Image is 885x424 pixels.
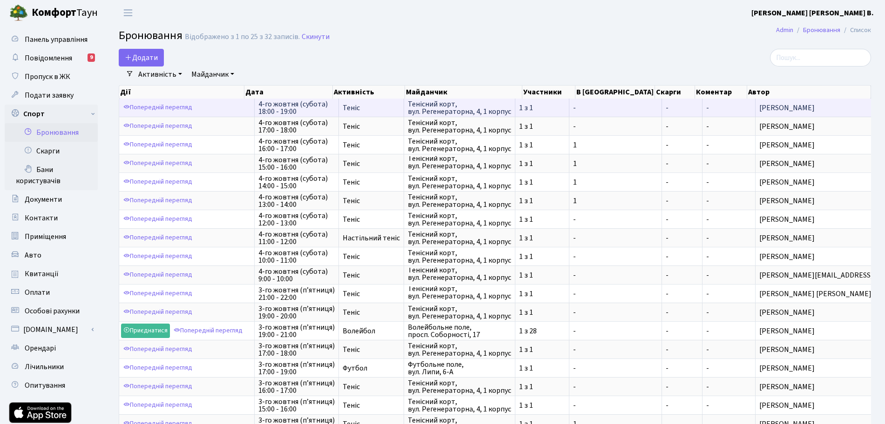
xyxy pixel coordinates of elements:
[706,270,709,280] span: -
[5,30,98,49] a: Панель управління
[706,363,709,373] span: -
[519,141,565,149] span: 1 з 1
[666,179,698,186] span: -
[343,383,400,391] span: Теніс
[408,249,511,264] span: Тенісний корт, вул. Регенераторна, 4, 1 корпус
[121,268,195,282] a: Попередній перегляд
[121,156,195,171] a: Попередній перегляд
[666,327,698,335] span: -
[258,156,335,171] span: 4-го жовтня (субота) 15:00 - 16:00
[121,398,195,412] a: Попередній перегляд
[573,364,658,372] span: -
[25,250,41,260] span: Авто
[88,53,95,62] div: 9
[121,379,195,394] a: Попередній перегляд
[343,309,400,316] span: Теніс
[5,160,98,190] a: Бани користувачів
[408,342,511,357] span: Тенісний корт, вул. Регенераторна, 4, 1 корпус
[343,197,400,205] span: Теніс
[121,175,195,189] a: Попередній перегляд
[343,234,400,242] span: Настільний теніс
[5,339,98,358] a: Орендарі
[258,268,335,283] span: 4-го жовтня (субота) 9:00 - 10:00
[408,193,511,208] span: Тенісний корт, вул. Регенераторна, 4, 1 корпус
[519,104,565,112] span: 1 з 1
[408,286,511,301] span: Тенісний корт, вул. Регенераторна, 4, 1 корпус
[343,364,400,372] span: Футбол
[573,402,658,409] span: -
[302,33,330,41] a: Скинути
[258,212,335,227] span: 4-го жовтня (субота) 12:00 - 13:00
[25,380,65,391] span: Опитування
[573,383,658,391] span: -
[706,196,709,206] span: -
[666,346,698,353] span: -
[706,289,709,299] span: -
[573,346,658,353] span: -
[5,123,98,142] a: Бронювання
[706,140,709,150] span: -
[573,327,658,335] span: -
[185,33,300,41] div: Відображено з 1 по 25 з 32 записів.
[121,231,195,245] a: Попередній перегляд
[5,86,98,105] a: Подати заявку
[25,362,64,372] span: Лічильники
[135,66,186,82] a: Активність
[666,383,698,391] span: -
[573,272,658,279] span: -
[121,286,195,301] a: Попередній перегляд
[666,364,698,372] span: -
[666,216,698,223] span: -
[706,400,709,411] span: -
[5,302,98,320] a: Особові рахунки
[666,234,698,242] span: -
[258,175,335,190] span: 4-го жовтня (субота) 14:00 - 15:00
[573,160,658,167] span: 1
[258,249,335,264] span: 4-го жовтня (субота) 10:00 - 11:00
[121,119,195,133] a: Попередній перегляд
[343,123,400,130] span: Теніс
[706,326,709,336] span: -
[121,212,195,226] a: Попередній перегляд
[121,324,170,338] a: Приєднатися
[258,119,335,134] span: 4-го жовтня (субота) 17:00 - 18:00
[25,232,66,242] span: Приміщення
[5,49,98,67] a: Повідомлення9
[666,309,698,316] span: -
[408,398,511,413] span: Тенісний корт, вул. Регенераторна, 4, 1 корпус
[751,7,874,19] a: [PERSON_NAME] [PERSON_NAME] В.
[188,66,238,82] a: Майданчик
[573,179,658,186] span: 1
[343,104,400,112] span: Теніс
[258,138,335,152] span: 4-го жовтня (субота) 16:00 - 17:00
[573,141,658,149] span: 1
[343,179,400,186] span: Теніс
[343,141,400,149] span: Теніс
[258,342,335,357] span: 3-го жовтня (п’ятниця) 17:00 - 18:00
[408,361,511,376] span: Футбольне поле, вул. Липи, 6-А
[840,25,871,35] li: Список
[519,234,565,242] span: 1 з 1
[706,103,709,113] span: -
[343,160,400,167] span: Теніс
[258,193,335,208] span: 4-го жовтня (субота) 13:00 - 14:00
[408,379,511,394] span: Тенісний корт, вул. Регенераторна, 4, 1 корпус
[405,86,522,99] th: Майданчик
[5,67,98,86] a: Пропуск в ЖК
[119,27,182,44] span: Бронювання
[706,252,709,262] span: -
[706,344,709,355] span: -
[121,305,195,319] a: Попередній перегляд
[573,104,658,112] span: -
[258,100,335,115] span: 4-го жовтня (субота) 18:00 - 19:00
[258,398,335,413] span: 3-го жовтня (п’ятниця) 15:00 - 16:00
[343,253,400,260] span: Теніс
[655,86,695,99] th: Скарги
[121,342,195,357] a: Попередній перегляд
[666,402,698,409] span: -
[258,231,335,245] span: 4-го жовтня (субота) 11:00 - 12:00
[119,86,244,99] th: Дії
[408,175,511,190] span: Тенісний корт, вул. Регенераторна, 4, 1 корпус
[573,197,658,205] span: 1
[25,34,88,45] span: Панель управління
